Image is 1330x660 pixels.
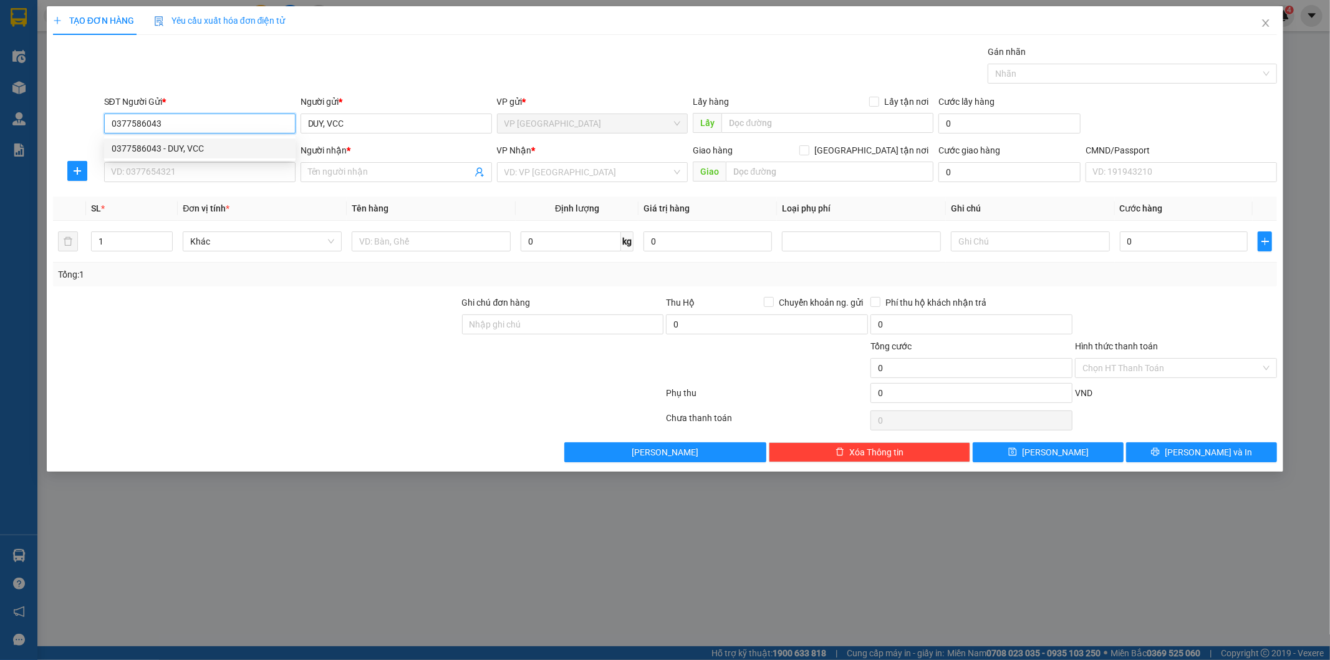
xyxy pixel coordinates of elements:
[777,197,946,221] th: Loại phụ phí
[1151,447,1160,457] span: printer
[870,341,912,351] span: Tổng cước
[1248,6,1283,41] button: Close
[880,296,991,309] span: Phí thu hộ khách nhận trả
[154,16,164,26] img: icon
[693,162,726,182] span: Giao
[1022,445,1089,459] span: [PERSON_NAME]
[497,95,688,109] div: VP gửi
[53,16,134,26] span: TẠO ĐƠN HÀNG
[183,203,229,213] span: Đơn vị tính
[1075,388,1092,398] span: VND
[693,113,721,133] span: Lấy
[666,298,695,308] span: Thu Hộ
[809,143,933,157] span: [GEOGRAPHIC_DATA] tận nơi
[301,95,492,109] div: Người gửi
[154,16,286,26] span: Yêu cầu xuất hóa đơn điện tử
[643,203,690,213] span: Giá trị hàng
[946,197,1115,221] th: Ghi chú
[621,231,634,251] span: kg
[879,95,933,109] span: Lấy tận nơi
[1165,445,1252,459] span: [PERSON_NAME] và In
[665,386,870,408] div: Phụ thu
[1086,143,1277,157] div: CMND/Passport
[58,268,513,281] div: Tổng: 1
[504,114,681,133] span: VP Tân Triều
[774,296,868,309] span: Chuyển khoản ng. gửi
[643,231,772,251] input: 0
[104,138,296,158] div: 0377586043 - DUY, VCC
[462,298,531,308] label: Ghi chú đơn hàng
[938,145,1000,155] label: Cước giao hàng
[632,445,698,459] span: [PERSON_NAME]
[973,442,1124,462] button: save[PERSON_NAME]
[104,95,296,109] div: SĐT Người Gửi
[564,442,766,462] button: [PERSON_NAME]
[1126,442,1277,462] button: printer[PERSON_NAME] và In
[769,442,971,462] button: deleteXóa Thông tin
[497,145,532,155] span: VP Nhận
[951,231,1110,251] input: Ghi Chú
[1008,447,1017,457] span: save
[721,113,933,133] input: Dọc đường
[988,47,1026,57] label: Gán nhãn
[53,16,62,25] span: plus
[1120,203,1163,213] span: Cước hàng
[938,114,1081,133] input: Cước lấy hàng
[1075,341,1158,351] label: Hình thức thanh toán
[836,447,844,457] span: delete
[726,162,933,182] input: Dọc đường
[67,161,87,181] button: plus
[301,143,492,157] div: Người nhận
[938,97,995,107] label: Cước lấy hàng
[352,203,388,213] span: Tên hàng
[112,142,288,155] div: 0377586043 - DUY, VCC
[1261,18,1271,28] span: close
[475,167,484,177] span: user-add
[352,231,511,251] input: VD: Bàn, Ghế
[91,203,101,213] span: SL
[693,145,733,155] span: Giao hàng
[462,314,664,334] input: Ghi chú đơn hàng
[665,411,870,433] div: Chưa thanh toán
[1258,231,1272,251] button: plus
[555,203,599,213] span: Định lượng
[58,231,78,251] button: delete
[938,162,1081,182] input: Cước giao hàng
[693,97,729,107] span: Lấy hàng
[190,232,334,251] span: Khác
[68,166,87,176] span: plus
[1258,236,1271,246] span: plus
[849,445,904,459] span: Xóa Thông tin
